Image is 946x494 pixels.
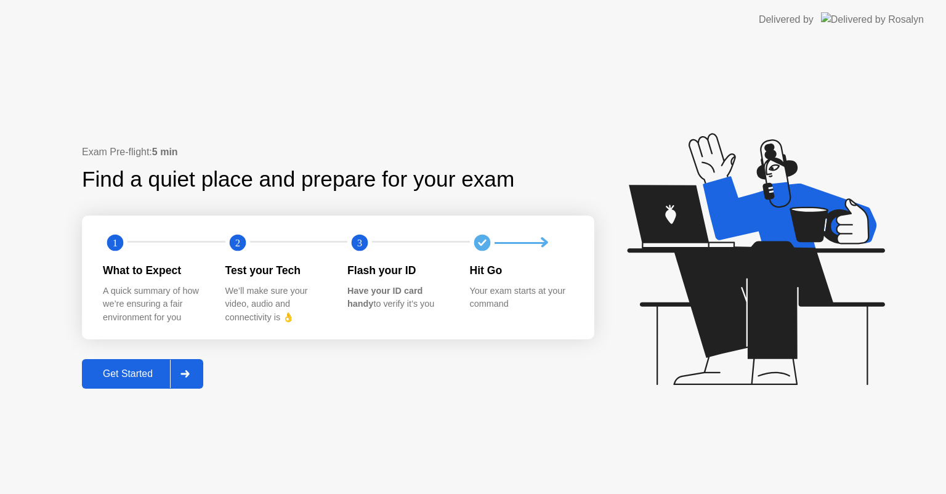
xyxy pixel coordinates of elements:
[82,163,516,196] div: Find a quiet place and prepare for your exam
[821,12,924,26] img: Delivered by Rosalyn
[103,285,206,325] div: A quick summary of how we’re ensuring a fair environment for you
[103,262,206,278] div: What to Expect
[113,237,118,249] text: 1
[347,286,422,309] b: Have your ID card handy
[82,145,594,160] div: Exam Pre-flight:
[357,237,362,249] text: 3
[759,12,814,27] div: Delivered by
[225,285,328,325] div: We’ll make sure your video, audio and connectivity is 👌
[347,285,450,311] div: to verify it’s you
[235,237,240,249] text: 2
[82,359,203,389] button: Get Started
[225,262,328,278] div: Test your Tech
[152,147,178,157] b: 5 min
[470,262,573,278] div: Hit Go
[470,285,573,311] div: Your exam starts at your command
[347,262,450,278] div: Flash your ID
[86,368,170,379] div: Get Started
